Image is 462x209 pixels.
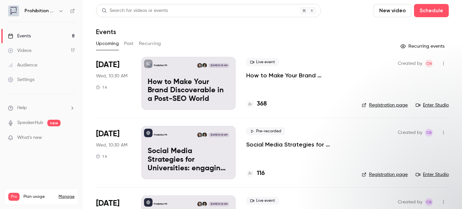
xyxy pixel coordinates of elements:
span: Wed, 10:30 AM [96,73,127,79]
span: new [47,120,61,126]
span: Live event [246,58,279,66]
span: [DATE] 10:30 AM [208,202,229,206]
h4: 116 [257,169,265,178]
button: Recurring events [397,41,449,52]
h1: Events [96,28,116,36]
span: CB [426,129,432,137]
button: New video [374,4,411,17]
a: 368 [246,100,267,108]
span: Help [17,104,27,111]
button: Upcoming [96,38,119,49]
a: Manage [59,194,74,199]
p: Social Media Strategies for Universities: engaging the new student cohort [148,147,229,173]
span: Created by [398,129,422,137]
h4: 368 [257,100,267,108]
button: Recurring [139,38,161,49]
img: Will Ockenden [202,202,207,206]
span: Wed, 10:30 AM [96,142,127,148]
img: Chris Norton [197,63,202,68]
a: Registration page [362,102,408,108]
div: Sep 24 Wed, 10:30 AM (Europe/London) [96,126,131,179]
img: Chris Norton [197,133,202,137]
li: help-dropdown-opener [8,104,75,111]
span: What's new [17,134,42,141]
button: Schedule [414,4,449,17]
div: 1 h [96,154,107,159]
div: Sep 17 Wed, 10:30 AM (Europe/London) [96,57,131,110]
a: How to Make Your Brand Discoverable in a Post-SEO World [246,71,351,79]
span: [DATE] [96,129,119,139]
div: Events [8,33,31,39]
span: Plan usage [23,194,55,199]
img: Will Ockenden [202,133,207,137]
span: Pro [8,193,20,201]
div: 1 h [96,85,107,90]
a: SpeakerHub [17,119,43,126]
button: Past [124,38,134,49]
img: Prohibition PR [8,6,19,16]
a: 116 [246,169,265,178]
a: Enter Studio [416,102,449,108]
span: [DATE] [96,60,119,70]
span: [DATE] 10:30 AM [208,133,229,137]
span: Live event [246,197,279,205]
h6: Prohibition PR [24,8,56,14]
a: How to Make Your Brand Discoverable in a Post-SEO WorldProhibition PRWill OckendenChris Norton[DA... [141,57,236,110]
img: Will Ockenden [202,63,207,68]
span: CN [426,60,432,67]
div: Search for videos or events [102,7,168,14]
div: Settings [8,76,34,83]
p: Prohibition PR [154,133,167,137]
span: Created by [398,60,422,67]
span: Pre-recorded [246,127,285,135]
div: Audience [8,62,37,68]
p: How to Make Your Brand Discoverable in a Post-SEO World [148,78,229,104]
span: Claire Beaumont [425,129,433,137]
span: [DATE] [96,198,119,209]
img: Chris Norton [197,202,202,206]
a: Social Media Strategies for Universities: engaging the new student cohortProhibition PRWill Ocken... [141,126,236,179]
p: Prohibition PR [154,202,167,206]
span: [DATE] 10:30 AM [208,63,229,68]
div: Videos [8,47,31,54]
a: Social Media Strategies for Universities: engaging the new student cohort [246,141,351,148]
span: Chris Norton [425,60,433,67]
p: Prohibition PR [154,64,167,67]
